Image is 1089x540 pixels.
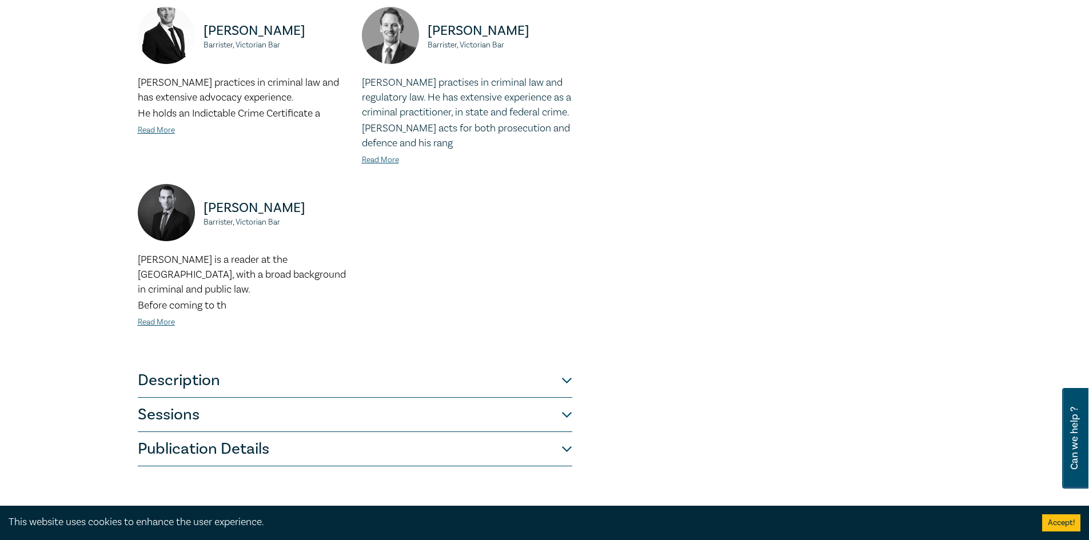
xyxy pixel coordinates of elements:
[362,7,419,64] img: https://s3.ap-southeast-2.amazonaws.com/leo-cussen-store-production-content/Contacts/Erik%20Dober...
[138,363,572,398] button: Description
[204,41,348,49] small: Barrister, Victorian Bar
[1042,514,1080,531] button: Accept cookies
[138,253,346,296] span: [PERSON_NAME] is a reader at the [GEOGRAPHIC_DATA], with a broad background in criminal and publi...
[1069,395,1080,482] span: Can we help ?
[428,22,572,40] p: [PERSON_NAME]
[362,121,572,151] p: [PERSON_NAME] acts for both prosecution and defence and his rang
[138,432,572,466] button: Publication Details
[138,125,175,135] a: Read More
[138,398,572,432] button: Sessions
[204,199,348,217] p: [PERSON_NAME]
[362,155,399,165] a: Read More
[204,22,348,40] p: [PERSON_NAME]
[138,76,339,104] span: [PERSON_NAME] practices in criminal law and has extensive advocacy experience.
[204,218,348,226] small: Barrister, Victorian Bar
[9,515,1025,530] div: This website uses cookies to enhance the user experience.
[138,7,195,64] img: https://s3.ap-southeast-2.amazonaws.com/leo-cussen-store-production-content/Contacts/Chris%20Hoop...
[138,184,195,241] img: https://s3.ap-southeast-2.amazonaws.com/leo-cussen-store-production-content/Contacts/Louis%20Andr...
[138,299,226,312] span: Before coming to th
[138,107,320,120] span: He holds an Indictable Crime Certificate a
[428,41,572,49] small: Barrister, Victorian Bar
[138,317,175,327] a: Read More
[362,75,572,120] p: [PERSON_NAME] practises in criminal law and regulatory law. He has extensive experience as a crim...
